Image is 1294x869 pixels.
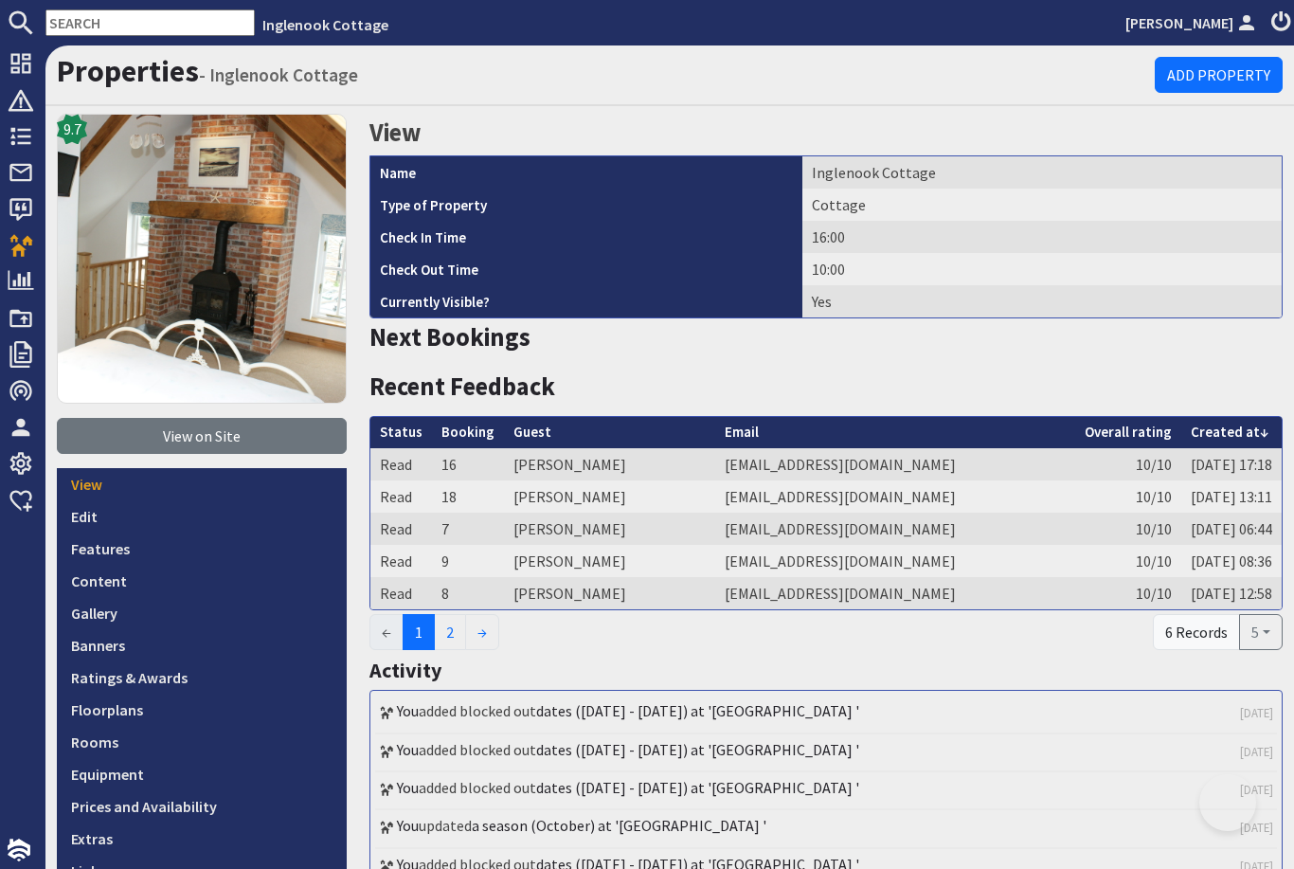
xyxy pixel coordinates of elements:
[57,468,347,500] a: View
[441,552,449,570] a: 9
[1240,743,1273,761] a: [DATE]
[441,584,449,603] a: 8
[1125,11,1260,34] a: [PERSON_NAME]
[1181,577,1282,609] td: [DATE] 12:58
[375,772,1278,810] li: added blocked out
[57,565,347,597] a: Content
[370,545,432,577] td: Read
[504,513,715,545] td: [PERSON_NAME]
[1239,614,1283,650] button: 5
[1240,819,1273,837] a: [DATE]
[397,701,419,720] a: You
[370,189,802,221] th: Type of Property
[441,487,457,506] a: 18
[199,63,358,86] small: - Inglenook Cottage
[802,189,1282,221] td: Cottage
[369,657,441,683] a: Activity
[370,253,802,285] th: Check Out Time
[1240,781,1273,799] a: [DATE]
[802,285,1282,317] td: Yes
[370,221,802,253] th: Check In Time
[8,839,30,861] img: staytech_i_w-64f4e8e9ee0a9c174fd5317b4b171b261742d2d393467e5bdba4413f4f884c10.svg
[1085,423,1172,441] a: Overall rating
[504,448,715,480] td: [PERSON_NAME]
[57,694,347,726] a: Floorplans
[802,253,1282,285] td: 10:00
[397,740,419,759] a: You
[45,9,255,36] input: SEARCH
[715,577,1075,609] td: [EMAIL_ADDRESS][DOMAIN_NAME]
[434,614,466,650] a: 2
[802,221,1282,253] td: 16:00
[262,15,388,34] a: Inglenook Cottage
[57,661,347,694] a: Ratings & Awards
[369,114,1284,152] h2: View
[57,500,347,533] a: Edit
[536,701,859,720] a: dates ([DATE] - [DATE]) at '[GEOGRAPHIC_DATA] '
[725,423,759,441] a: Email
[715,480,1075,513] td: [EMAIL_ADDRESS][DOMAIN_NAME]
[1075,577,1181,609] td: 10/10
[57,629,347,661] a: Banners
[1075,448,1181,480] td: 10/10
[715,448,1075,480] td: [EMAIL_ADDRESS][DOMAIN_NAME]
[380,423,422,441] a: Status
[1181,545,1282,577] td: [DATE] 08:36
[57,823,347,855] a: Extras
[370,577,432,609] td: Read
[504,545,715,577] td: [PERSON_NAME]
[1075,480,1181,513] td: 10/10
[63,118,81,140] span: 9.7
[1075,545,1181,577] td: 10/10
[57,114,347,404] img: Inglenook Cottage 's icon
[397,778,419,797] a: You
[403,614,435,650] span: 1
[57,418,347,454] a: View on Site
[375,810,1278,848] li: updated
[472,816,766,835] a: a season (October) at '[GEOGRAPHIC_DATA] '
[504,480,715,513] td: [PERSON_NAME]
[441,423,494,441] a: Booking
[715,513,1075,545] td: [EMAIL_ADDRESS][DOMAIN_NAME]
[375,734,1278,772] li: added blocked out
[370,285,802,317] th: Currently Visible?
[57,533,347,565] a: Features
[57,52,199,90] a: Properties
[57,790,347,823] a: Prices and Availability
[375,696,1278,733] li: added blocked out
[370,480,432,513] td: Read
[1181,448,1282,480] td: [DATE] 17:18
[369,321,530,353] a: Next Bookings
[1181,513,1282,545] td: [DATE] 06:44
[370,156,802,189] th: Name
[370,448,432,480] td: Read
[536,778,859,797] a: dates ([DATE] - [DATE]) at '[GEOGRAPHIC_DATA] '
[465,614,499,650] a: →
[715,545,1075,577] td: [EMAIL_ADDRESS][DOMAIN_NAME]
[1155,57,1283,93] a: Add Property
[57,726,347,758] a: Rooms
[1191,423,1268,441] a: Created at
[513,423,551,441] a: Guest
[504,577,715,609] td: [PERSON_NAME]
[57,114,347,418] a: 9.7
[441,455,457,474] a: 16
[370,513,432,545] td: Read
[57,758,347,790] a: Equipment
[369,371,555,402] a: Recent Feedback
[397,816,419,835] a: You
[1075,513,1181,545] td: 10/10
[1181,480,1282,513] td: [DATE] 13:11
[441,519,449,538] a: 7
[57,597,347,629] a: Gallery
[1153,614,1240,650] div: 6 Records
[1199,774,1256,831] iframe: Toggle Customer Support
[1240,704,1273,722] a: [DATE]
[802,156,1282,189] td: Inglenook Cottage
[536,740,859,759] a: dates ([DATE] - [DATE]) at '[GEOGRAPHIC_DATA] '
